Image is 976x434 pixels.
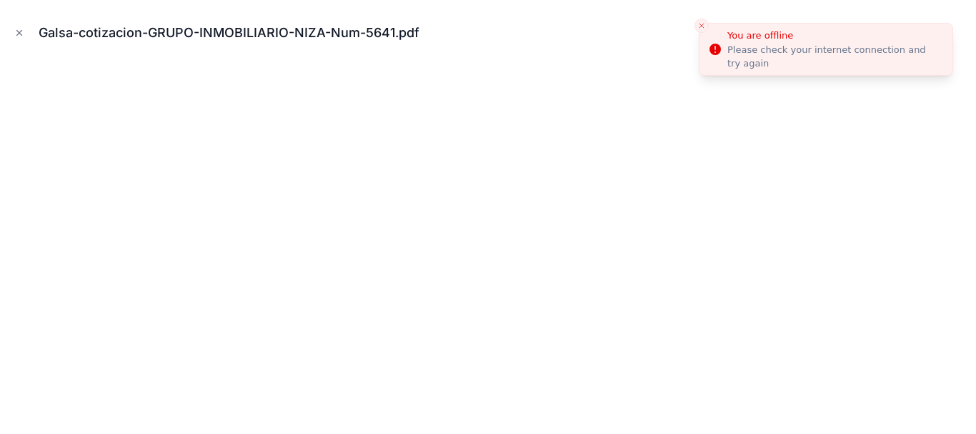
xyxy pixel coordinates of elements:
[694,19,709,33] button: Close toast
[39,25,419,40] font: Galsa-cotizacion-GRUPO-INMOBILIARIO-NIZA-Num-5641.pdf
[11,60,965,423] iframe: pdf-iframe
[11,25,27,41] button: Cerrar modal
[727,29,941,43] div: You are offline
[727,44,941,69] div: Please check your internet connection and try again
